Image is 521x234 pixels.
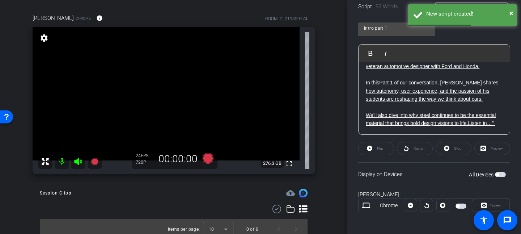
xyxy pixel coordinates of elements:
div: 24 [136,153,154,159]
div: Display on Devices [358,162,510,186]
button: Italic (Ctrl+I) [379,46,393,60]
div: ROOM ID: 219859774 [265,16,308,22]
div: Chrome [374,202,404,209]
button: Close [509,8,513,18]
div: 00:00:00 [154,153,202,165]
mat-icon: settings [39,34,49,42]
span: [PERSON_NAME] [33,14,74,22]
div: Items per page: [168,226,200,233]
ins: Part 1 of our conversation, [PERSON_NAME] shares how autonomy, user experience, and the passion o... [366,80,499,102]
mat-icon: cloud_upload [286,189,295,197]
ins: We’ll also dive into why steel continues to be the essential material that brings bold design vis... [366,112,496,126]
span: Chrome [76,16,91,21]
div: [PERSON_NAME] [358,191,510,199]
mat-icon: message [503,216,512,225]
mat-icon: info [96,15,103,21]
span: FPS [141,153,148,158]
span: 276.3 GB [260,159,284,168]
span: 92 Words [376,3,398,10]
label: All Devices [469,171,495,178]
ins: In this [366,80,379,85]
mat-icon: fullscreen [285,159,293,168]
span: Destinations for your clips [286,189,295,197]
ins: Listen in…” [468,120,494,126]
div: 720P [136,159,154,165]
input: Title [364,24,429,33]
button: Bold (Ctrl+B) [364,46,377,60]
img: Session clips [299,189,308,197]
div: Session Clips [40,189,71,197]
mat-icon: accessibility [479,216,488,225]
div: 0 of 0 [246,226,258,233]
div: Script [358,3,415,11]
div: New script created! [426,10,511,18]
span: × [509,9,513,17]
